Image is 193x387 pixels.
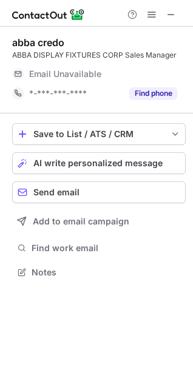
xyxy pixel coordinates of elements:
button: AI write personalized message [12,152,186,174]
div: abba credo [12,36,64,49]
span: AI write personalized message [33,158,163,168]
button: save-profile-one-click [12,123,186,145]
div: Save to List / ATS / CRM [33,129,164,139]
span: Email Unavailable [29,69,101,79]
button: Add to email campaign [12,210,186,232]
button: Notes [12,264,186,281]
div: ABBA DISPLAY FIXTURES CORP Sales Manager [12,50,186,61]
span: Add to email campaign [33,217,129,226]
button: Find work email [12,240,186,257]
span: Find work email [32,243,181,254]
button: Send email [12,181,186,203]
span: Send email [33,187,80,197]
button: Reveal Button [129,87,177,99]
span: Notes [32,267,181,278]
img: ContactOut v5.3.10 [12,7,85,22]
